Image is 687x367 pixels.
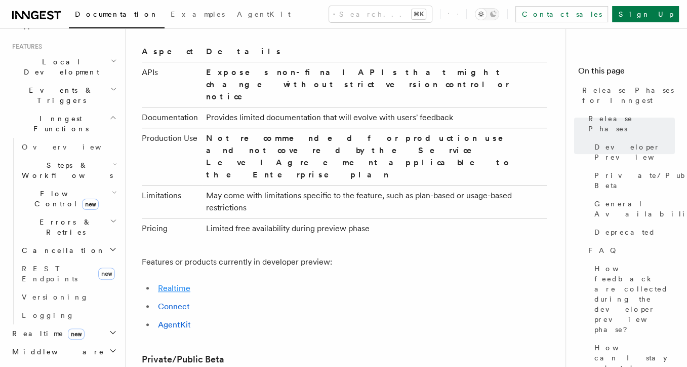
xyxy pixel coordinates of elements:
button: Cancellation [18,241,119,260]
span: FAQ [588,245,621,255]
button: Inngest Functions [8,109,119,138]
span: Logging [22,311,74,319]
span: Flow Control [18,189,111,209]
span: How feedback are collected during the developer preview phase? [594,264,675,335]
span: new [98,268,115,280]
a: AgentKit [231,3,297,27]
span: Versioning [22,293,89,301]
td: Limitations [142,185,202,218]
a: How feedback are collected during the developer preview phase? [590,260,675,339]
span: Deprecated [594,227,656,237]
a: Release Phases [584,109,675,138]
td: May come with limitations specific to the feature, such as plan-based or usage-based restrictions [202,185,547,218]
span: Middleware [8,347,104,357]
span: Local Development [8,57,110,77]
button: Flow Controlnew [18,185,119,213]
span: Release Phases for Inngest [582,85,675,105]
span: Release Phases [588,114,675,134]
span: Errors & Retries [18,217,110,237]
td: Provides limited documentation that will evolve with users' feedback [202,107,547,128]
a: Private/Public Beta [590,166,675,195]
a: Release Phases for Inngest [578,81,675,109]
a: Documentation [69,3,165,28]
span: AgentKit [237,10,291,18]
button: Steps & Workflows [18,156,119,185]
span: Steps & Workflows [18,160,113,180]
h4: On this page [578,65,675,81]
button: Realtimenew [8,324,119,343]
td: Documentation [142,107,202,128]
span: Overview [22,143,126,151]
a: AgentKit [158,320,191,329]
button: Local Development [8,53,119,81]
span: Cancellation [18,245,105,255]
a: Overview [18,138,119,156]
a: General Availability [590,195,675,223]
div: Inngest Functions [8,138,119,324]
a: FAQ [584,241,675,260]
span: Inngest Functions [8,114,109,134]
span: Developer Preview [594,142,679,162]
span: REST Endpoints [22,265,77,283]
strong: Exposes non-final APIs that might change without strict version control or notice [206,67,509,101]
a: Realtime [158,283,190,293]
td: APIs [142,62,202,107]
th: Aspect [142,45,202,62]
a: Deprecated [590,223,675,241]
a: REST Endpointsnew [18,260,119,288]
a: Sign Up [612,6,679,22]
kbd: ⌘K [412,9,426,19]
button: Toggle dark mode [475,8,499,20]
button: Errors & Retries [18,213,119,241]
a: Private/Public Beta [142,352,224,366]
button: Events & Triggers [8,81,119,109]
p: Features or products currently in developer preview: [142,255,547,269]
button: Search...⌘K [329,6,432,22]
span: Realtime [8,328,85,339]
strong: Not recommended for production use and not covered by the Service Level Agreement applicable to t... [206,133,517,179]
td: Limited free availability during preview phase [202,218,547,239]
span: Events & Triggers [8,85,110,105]
a: Contact sales [515,6,608,22]
span: Features [8,43,42,51]
span: new [82,199,99,210]
a: Developer Preview [590,138,675,166]
a: Versioning [18,288,119,306]
td: Pricing [142,218,202,239]
button: Middleware [8,343,119,361]
a: Logging [18,306,119,324]
span: Examples [171,10,225,18]
th: Details [202,45,547,62]
span: new [68,328,85,340]
span: Documentation [75,10,158,18]
a: Connect [158,302,190,311]
a: Examples [165,3,231,27]
td: Production Use [142,128,202,185]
